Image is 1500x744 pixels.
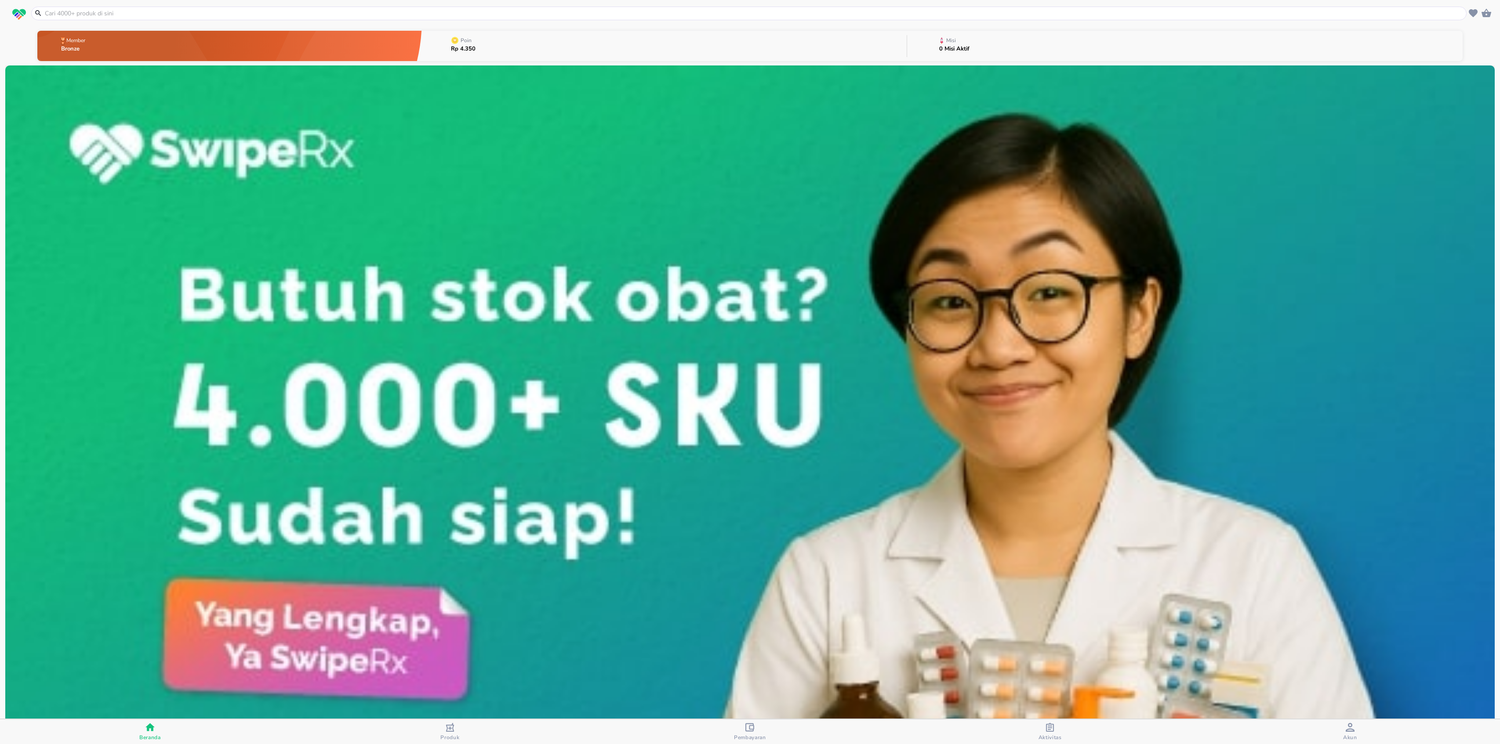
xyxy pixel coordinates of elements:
[451,46,476,52] p: Rp 4.350
[66,38,85,43] p: Member
[900,719,1200,744] button: Aktivitas
[907,29,1463,63] button: Misi0 Misi Aktif
[461,38,472,43] p: Poin
[37,29,422,63] button: MemberBronze
[1039,734,1062,741] span: Aktivitas
[422,29,906,63] button: PoinRp 4.350
[734,734,766,741] span: Pembayaran
[939,46,970,52] p: 0 Misi Aktif
[1343,734,1357,741] span: Akun
[139,734,161,741] span: Beranda
[946,38,956,43] p: Misi
[440,734,459,741] span: Produk
[61,46,87,52] p: Bronze
[44,9,1464,18] input: Cari 4000+ produk di sini
[300,719,600,744] button: Produk
[600,719,900,744] button: Pembayaran
[1200,719,1500,744] button: Akun
[12,9,26,20] img: logo_swiperx_s.bd005f3b.svg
